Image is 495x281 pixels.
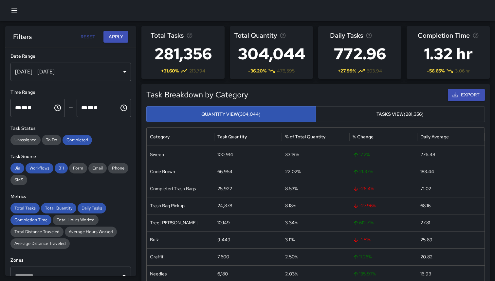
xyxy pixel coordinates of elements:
div: SMS [10,175,27,185]
span: -56.65 % [427,68,445,74]
span: Daily Tasks [330,30,363,41]
div: 100,914 [214,146,282,163]
div: Total Hours Worked [53,215,99,225]
span: 3.06 hr [455,68,470,74]
h3: 281,356 [151,41,216,67]
div: Total Quantity [41,203,76,213]
div: 27.81 [417,214,485,231]
span: Total Quantity [234,30,277,41]
span: Average Distance Traveled [10,240,70,247]
svg: Average time taken to complete tasks in the selected period, compared to the previous period. [472,32,479,39]
div: 10,149 [214,214,282,231]
span: 213,794 [189,68,205,74]
span: Phone [108,165,128,171]
h6: Filters [13,31,32,42]
span: 476,595 [277,68,295,74]
div: 25,922 [214,180,282,197]
div: Form [69,163,87,173]
div: Completed [63,135,92,145]
div: 2.50% [282,248,349,265]
div: 22.02% [282,163,349,180]
span: Average Hours Worked [65,229,117,235]
span: 11.26 % [353,249,413,265]
div: Tree Wells [147,214,214,231]
span: Hours [81,105,87,110]
h6: Task Source [10,153,131,160]
div: 3.11% [282,231,349,248]
div: 7,600 [214,248,282,265]
span: Form [69,165,87,171]
div: 183.44 [417,163,485,180]
span: 612.71 % [353,214,413,231]
div: 9,449 [214,231,282,248]
div: Completed Trash Bags [147,180,214,197]
span: Workflows [26,165,53,171]
h3: 772.96 [330,41,390,67]
div: 3.34% [282,214,349,231]
div: 8.18% [282,197,349,214]
span: 21.37 % [353,163,413,180]
div: Completion Time [10,215,51,225]
div: Average Hours Worked [65,227,117,237]
h6: Time Range [10,89,131,96]
div: Unassigned [10,135,41,145]
span: -1.51 % [353,231,413,248]
div: 311 [55,163,68,173]
div: 276.48 [417,146,485,163]
div: Bulk [147,231,214,248]
div: 25.89 [417,231,485,248]
div: Daily Average [420,134,449,140]
span: + 31.60 % [161,68,179,74]
div: Category [150,134,170,140]
h6: Zones [10,257,131,264]
button: Export [448,89,485,101]
span: Total Tasks [151,30,184,41]
div: Task Quantity [217,134,247,140]
button: Choose time, selected time is 11:59 PM [117,101,130,114]
div: 33.19% [282,146,349,163]
div: 66,954 [214,163,282,180]
span: + 27.99 % [338,68,356,74]
div: Jia [10,163,24,173]
div: Workflows [26,163,53,173]
h3: 1.32 hr [418,41,479,67]
span: SMS [10,177,27,183]
span: Completion Time [418,30,470,41]
button: Reset [77,31,98,43]
div: 68.16 [417,197,485,214]
span: Total Distance Traveled [10,229,64,235]
span: To Do [42,137,61,143]
div: % of Total Quantity [285,134,325,140]
div: Trash Bag Pickup [147,197,214,214]
div: To Do [42,135,61,145]
span: Hours [15,105,21,110]
button: Quantity View(304,044) [146,106,316,122]
div: Total Distance Traveled [10,227,64,237]
span: Email [88,165,107,171]
div: Daily Tasks [78,203,106,213]
span: Meridiem [94,105,98,110]
span: 603.94 [367,68,382,74]
div: Graffiti [147,248,214,265]
div: Total Tasks [10,203,40,213]
div: Email [88,163,107,173]
span: 17.2 % [353,146,413,163]
h5: Task Breakdown by Category [146,90,400,100]
span: Total Quantity [41,205,76,211]
span: Unassigned [10,137,41,143]
span: Completion Time [10,217,51,223]
span: 311 [55,165,68,171]
div: Code Brown [147,163,214,180]
h6: Metrics [10,193,131,200]
span: Minutes [21,105,27,110]
div: 20.82 [417,248,485,265]
h6: Task Status [10,125,131,132]
span: Meridiem [27,105,32,110]
div: Sweep [147,146,214,163]
div: [DATE] - [DATE] [10,63,131,81]
svg: Average number of tasks per day in the selected period, compared to the previous period. [366,32,372,39]
div: 71.02 [417,180,485,197]
span: Completed [63,137,92,143]
span: Total Hours Worked [53,217,99,223]
span: Minutes [87,105,94,110]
